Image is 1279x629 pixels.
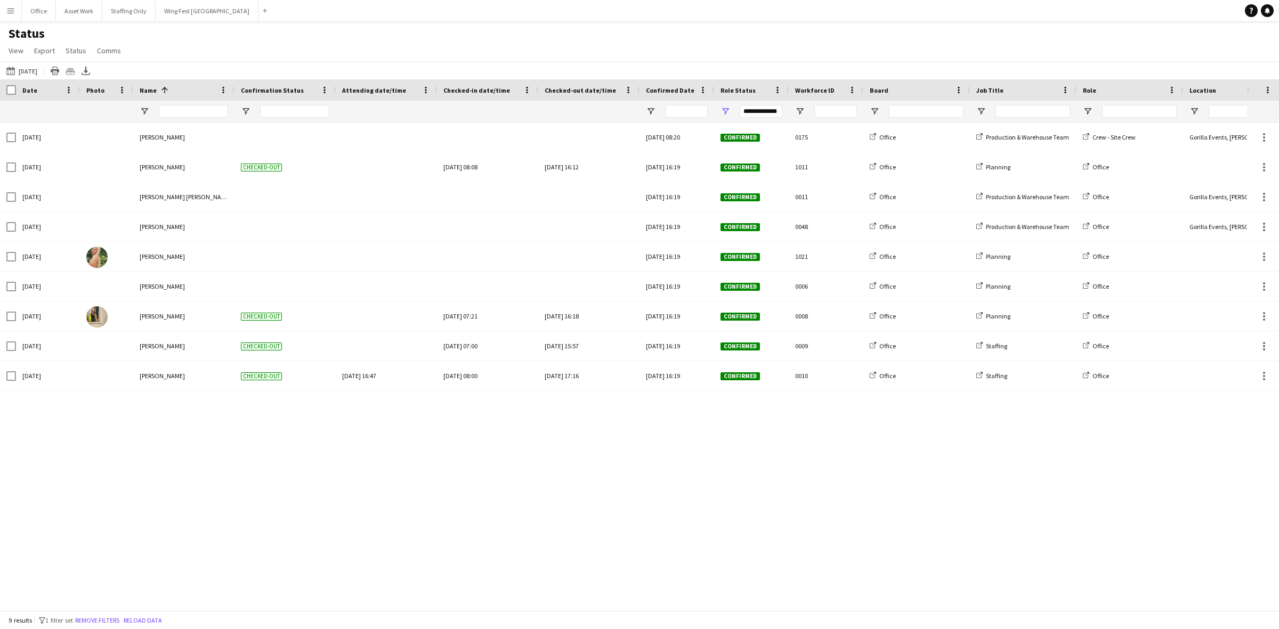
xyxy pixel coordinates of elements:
input: Confirmed Date Filter Input [665,105,708,118]
img: Connor Bowen [86,187,108,208]
div: 0009 [789,331,863,361]
div: [DATE] [16,182,80,211]
img: Katie Armstrong [86,306,108,328]
div: 0011 [789,182,863,211]
div: [DATE] 15:57 [545,331,633,361]
a: Office [870,223,896,231]
div: [DATE] [16,272,80,301]
span: Checked-out [241,313,282,321]
span: Office [879,133,896,141]
span: Checked-in date/time [443,86,510,94]
app-action-btn: Print [48,64,61,77]
div: 1011 [789,152,863,182]
a: Crew - Site Crew [1083,133,1136,141]
span: Planning [986,282,1010,290]
a: View [4,44,28,58]
span: Office [879,372,896,380]
span: [PERSON_NAME] [140,133,185,141]
a: Export [30,44,59,58]
div: [DATE] [16,152,80,182]
img: Aidan Demery [86,127,108,149]
span: Office [879,282,896,290]
button: Open Filter Menu [1189,107,1199,116]
div: [DATE] 16:19 [639,331,714,361]
button: Reload data [122,615,164,626]
div: [DATE] [16,212,80,241]
a: Office [1083,342,1109,350]
span: Staffing [986,372,1007,380]
span: Checked-out [241,342,282,350]
span: Confirmed [721,164,760,171]
div: [DATE] [16,122,80,152]
a: Planning [976,252,1010,260]
span: Office [1092,252,1109,260]
span: 1 filter set [45,616,73,624]
span: [PERSON_NAME] [140,342,185,350]
span: [PERSON_NAME] [140,252,185,260]
button: Staffing Only [102,1,156,21]
a: Production & Warehouse Team [976,193,1069,201]
button: Open Filter Menu [870,107,879,116]
button: Open Filter Menu [646,107,655,116]
a: Office [870,282,896,290]
img: Laura Pearson [86,336,108,357]
span: Confirmed [721,283,760,291]
div: 0006 [789,272,863,301]
span: Staffing [986,342,1007,350]
span: Office [879,223,896,231]
div: [DATE] 16:19 [639,361,714,390]
span: Office [879,193,896,201]
img: Elias White [86,217,108,238]
span: Office [1092,312,1109,320]
span: Planning [986,312,1010,320]
span: Confirmed [721,313,760,321]
span: Office [1092,223,1109,231]
app-action-btn: Export XLSX [79,64,92,77]
span: [PERSON_NAME] [140,372,185,380]
span: Office [1092,282,1109,290]
a: Office [870,372,896,380]
span: Checked-out date/time [545,86,616,94]
span: Confirmed [721,342,760,350]
button: Open Filter Menu [795,107,805,116]
span: Confirmed [721,372,760,380]
span: Status [66,46,86,55]
span: Workforce ID [795,86,835,94]
div: [DATE] 17:16 [545,361,633,390]
a: Comms [93,44,125,58]
div: [DATE] 08:00 [443,361,532,390]
img: Ellie Garner [86,247,108,268]
input: Confirmation Status Filter Input [260,105,329,118]
span: Office [1092,342,1109,350]
div: [DATE] 16:19 [639,152,714,182]
button: Open Filter Menu [241,107,250,116]
span: Office [879,163,896,171]
div: [DATE] 16:12 [545,152,633,182]
div: [DATE] 08:08 [443,152,532,182]
div: [DATE] 07:00 [443,331,532,361]
span: Office [879,252,896,260]
a: Planning [976,163,1010,171]
input: Role Filter Input [1102,105,1177,118]
span: Confirmed Date [646,86,694,94]
span: Board [870,86,888,94]
div: [DATE] 08:20 [639,122,714,152]
input: Board Filter Input [889,105,964,118]
button: Open Filter Menu [721,107,730,116]
span: Confirmed [721,223,760,231]
button: Open Filter Menu [140,107,149,116]
a: Office [870,163,896,171]
div: 0175 [789,122,863,152]
div: 0008 [789,301,863,331]
a: Office [870,342,896,350]
div: 0010 [789,361,863,390]
span: Confirmed [721,134,760,142]
div: [DATE] 16:18 [545,301,633,331]
span: Office [879,342,896,350]
span: Job Title [976,86,1003,94]
span: Confirmed [721,253,760,261]
button: [DATE] [4,64,39,77]
span: Office [1092,193,1109,201]
div: [DATE] 16:47 [342,361,431,390]
input: Workforce ID Filter Input [814,105,857,118]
